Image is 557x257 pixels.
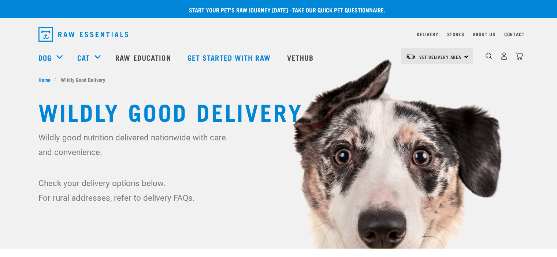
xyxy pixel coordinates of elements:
[38,98,519,124] h1: Wildly Good Delivery
[38,176,231,205] p: Check your delivery options below. For rural addresses, refer to delivery FAQs.
[417,33,438,35] a: Delivery
[38,76,519,83] nav: breadcrumbs
[38,27,128,42] img: Raw Essentials Logo
[38,52,52,63] a: Dog
[38,76,55,83] a: Home
[500,52,508,60] img: user.png
[292,8,385,11] a: take our quick pet questionnaire.
[38,130,231,159] p: Wildly good nutrition delivered nationwide with care and convenience.
[473,33,495,35] a: About Us
[280,43,323,72] a: Vethub
[77,52,90,63] a: Cat
[515,52,523,60] img: home-icon@2x.png
[180,43,280,72] a: Get started with Raw
[419,56,462,58] span: Set Delivery Area
[504,33,525,35] a: Contact
[33,24,525,45] nav: dropdown navigation
[486,53,493,60] img: home-icon-1@2x.png
[406,53,416,60] img: van-moving.png
[447,33,464,35] a: Stores
[108,43,180,72] a: Raw Education
[38,76,51,83] span: Home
